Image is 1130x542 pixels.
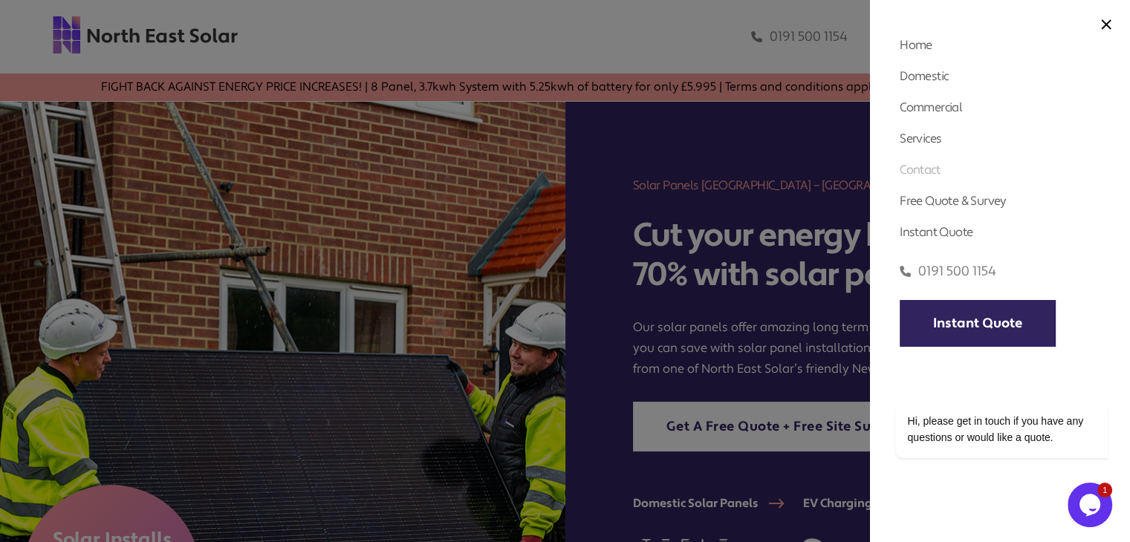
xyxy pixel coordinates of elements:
a: Free Quote & Survey [900,193,1007,209]
a: Instant Quote [900,224,972,240]
iframe: chat widget [1068,483,1115,527]
a: 0191 500 1154 [900,263,996,280]
iframe: chat widget [848,267,1115,475]
a: Home [900,37,932,53]
a: Commercial [900,99,962,115]
a: Domestic [900,68,948,84]
a: Contact [900,162,940,177]
img: close icon [1101,19,1111,30]
a: Services [900,131,941,146]
img: phone icon [900,263,911,280]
